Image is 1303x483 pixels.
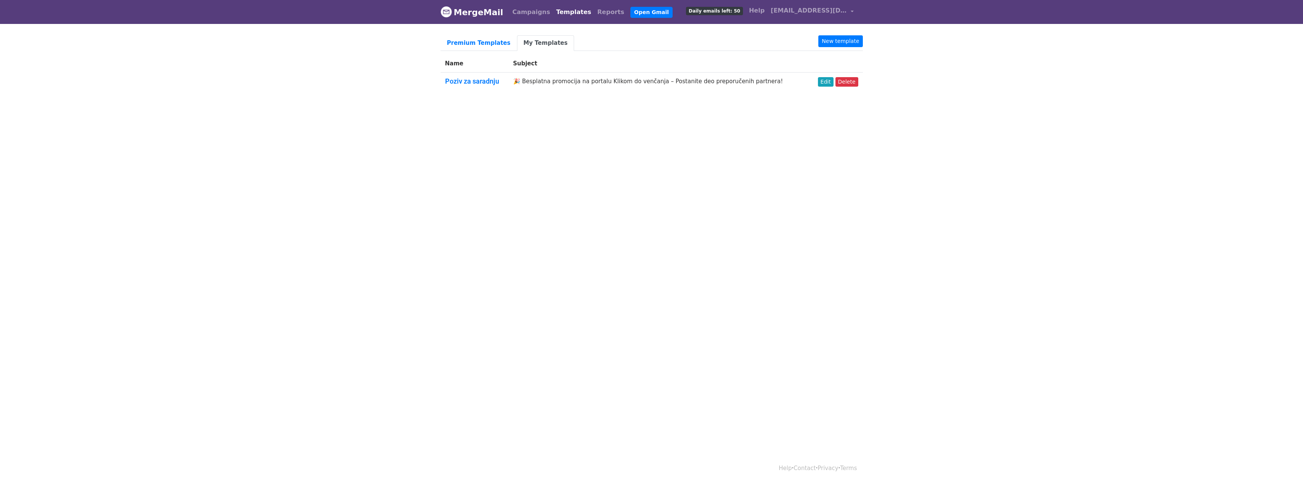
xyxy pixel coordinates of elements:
[509,5,553,20] a: Campaigns
[441,4,503,20] a: MergeMail
[768,3,857,21] a: [EMAIL_ADDRESS][DOMAIN_NAME]
[686,7,743,15] span: Daily emails left: 50
[840,465,857,472] a: Terms
[441,6,452,17] img: MergeMail logo
[835,77,858,87] a: Delete
[818,35,862,47] a: New template
[630,7,673,18] a: Open Gmail
[509,73,810,93] td: 🎉 Besplatna promocija na portalu Klikom do venčanja – Postanite deo preporučenih partnera!
[517,35,574,51] a: My Templates
[771,6,847,15] span: [EMAIL_ADDRESS][DOMAIN_NAME]
[683,3,746,18] a: Daily emails left: 50
[818,465,838,472] a: Privacy
[441,55,509,73] th: Name
[509,55,810,73] th: Subject
[441,35,517,51] a: Premium Templates
[794,465,816,472] a: Contact
[818,77,834,87] a: Edit
[553,5,594,20] a: Templates
[779,465,792,472] a: Help
[594,5,627,20] a: Reports
[445,77,499,85] a: Poziv za saradnju
[746,3,768,18] a: Help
